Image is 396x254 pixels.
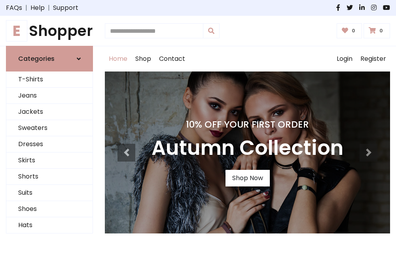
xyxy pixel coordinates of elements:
[22,3,30,13] span: |
[6,46,93,71] a: Categories
[53,3,78,13] a: Support
[6,185,93,201] a: Suits
[6,3,22,13] a: FAQs
[6,169,93,185] a: Shorts
[350,27,357,34] span: 0
[6,71,93,88] a: T-Shirts
[152,136,343,160] h3: Autumn Collection
[6,20,27,41] span: E
[6,22,93,40] a: EShopper
[6,88,93,104] a: Jeans
[6,120,93,136] a: Sweaters
[6,22,93,40] h1: Shopper
[364,23,390,38] a: 0
[6,201,93,217] a: Shoes
[30,3,45,13] a: Help
[131,46,155,71] a: Shop
[45,3,53,13] span: |
[377,27,385,34] span: 0
[6,136,93,152] a: Dresses
[18,55,55,62] h6: Categories
[6,152,93,169] a: Skirts
[333,46,356,71] a: Login
[6,104,93,120] a: Jackets
[6,217,93,233] a: Hats
[105,46,131,71] a: Home
[337,23,362,38] a: 0
[152,119,343,130] h4: 10% Off Your First Order
[356,46,390,71] a: Register
[155,46,189,71] a: Contact
[225,170,270,186] a: Shop Now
